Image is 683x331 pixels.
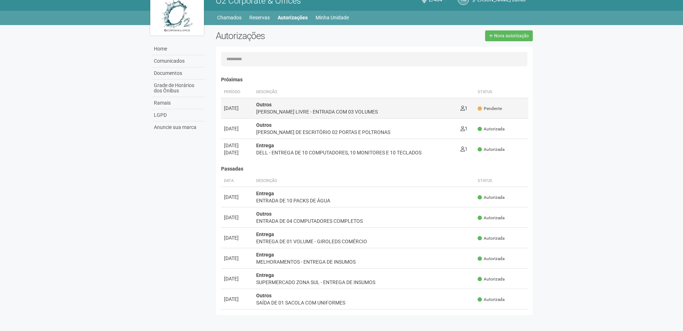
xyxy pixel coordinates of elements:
[224,296,250,303] div: [DATE]
[224,275,250,282] div: [DATE]
[475,86,528,98] th: Status
[256,197,472,204] div: ENTRADA DE 10 PACKS DE ÁGUA
[256,252,274,258] strong: Entrega
[478,126,504,132] span: Autorizada
[152,43,205,55] a: Home
[316,13,349,23] a: Minha Unidade
[256,238,472,245] div: ENTREGA DE 01 VOLUME - GIROLEDS COMÉRCIO
[152,67,205,80] a: Documentos
[221,86,253,98] th: Período
[221,175,253,187] th: Data
[152,121,205,133] a: Anuncie sua marca
[478,195,504,201] span: Autorizada
[478,276,504,282] span: Autorizada
[256,279,472,286] div: SUPERMERCADO ZONA SUL - ENTREGA DE INSUMOS
[253,86,458,98] th: Descrição
[256,293,272,298] strong: Outros
[224,149,250,156] div: [DATE]
[256,217,472,225] div: ENTRADA DE 04 COMPUTADORES COMPLETOS
[256,272,274,278] strong: Entrega
[256,191,274,196] strong: Entrega
[256,122,272,128] strong: Outros
[224,125,250,132] div: [DATE]
[494,33,529,38] span: Nova autorização
[256,149,455,156] div: DELL - ENTREGA DE 10 COMPUTADORES, 10 MONITORES E 10 TECLADOS
[256,143,274,148] strong: Entrega
[221,77,529,82] h4: Próximas
[478,297,504,303] span: Autorizada
[475,175,528,187] th: Status
[278,13,308,23] a: Autorizações
[224,255,250,262] div: [DATE]
[224,193,250,201] div: [DATE]
[256,258,472,265] div: MELHORAMENTOS - ENTREGA DE INSUMOS
[152,55,205,67] a: Comunicados
[478,215,504,221] span: Autorizada
[460,105,468,111] span: 1
[224,142,250,149] div: [DATE]
[216,30,369,41] h2: Autorizações
[256,211,272,217] strong: Outros
[460,146,468,152] span: 1
[478,106,502,112] span: Pendente
[249,13,270,23] a: Reservas
[224,105,250,112] div: [DATE]
[217,13,242,23] a: Chamados
[224,234,250,241] div: [DATE]
[478,147,504,153] span: Autorizada
[253,175,475,187] th: Descrição
[256,299,472,306] div: SAÍDA DE 01 SACOLA COM UNIFORMES
[478,235,504,241] span: Autorizada
[485,30,533,41] a: Nova autorização
[152,109,205,121] a: LGPD
[221,166,529,172] h4: Passadas
[478,256,504,262] span: Autorizada
[256,129,455,136] div: [PERSON_NAME] DE ESCRITÓRIO 02 PORTAS E POLTRONAS
[256,102,272,107] strong: Outros
[224,214,250,221] div: [DATE]
[256,108,455,115] div: [PERSON_NAME] LIVRE - ENTRADA COM 03 VOLUMES
[460,126,468,131] span: 1
[152,80,205,97] a: Grade de Horários dos Ônibus
[256,231,274,237] strong: Entrega
[152,97,205,109] a: Ramais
